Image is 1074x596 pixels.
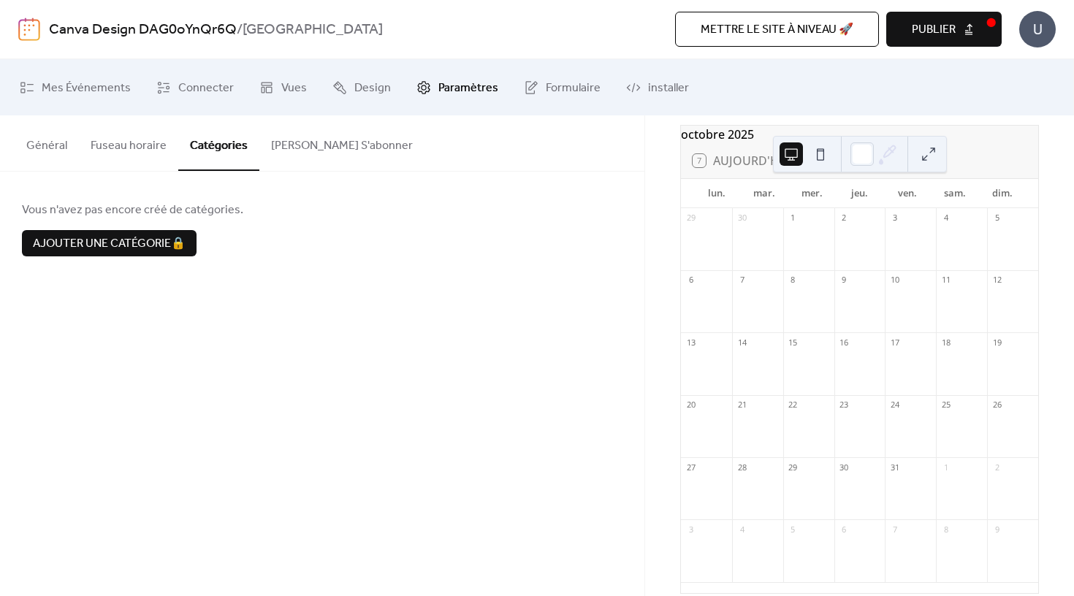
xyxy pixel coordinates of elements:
div: sam. [931,179,978,208]
div: 1 [788,213,799,223]
div: 15 [788,337,799,348]
div: 14 [736,337,747,348]
button: Publier [886,12,1002,47]
div: 6 [685,275,696,286]
span: Connecter [178,77,234,99]
b: [GEOGRAPHIC_DATA] [243,16,383,44]
div: 16 [839,337,850,348]
div: 7 [736,275,747,286]
div: 25 [940,400,951,410]
div: 9 [991,524,1002,535]
div: 31 [889,462,900,473]
button: Catégories [178,115,259,171]
div: 3 [685,524,696,535]
div: U [1019,11,1056,47]
span: Formulaire [546,77,601,99]
span: Paramètres [438,77,498,99]
a: Connecter [145,65,245,110]
div: 6 [839,524,850,535]
span: Design [354,77,391,99]
div: 11 [940,275,951,286]
span: installer [648,77,689,99]
div: mar. [740,179,788,208]
a: Formulaire [513,65,612,110]
div: 27 [685,462,696,473]
span: Vues [281,77,307,99]
div: 29 [685,213,696,223]
div: 8 [788,275,799,286]
div: 5 [788,524,799,535]
div: 23 [839,400,850,410]
div: 4 [736,524,747,535]
div: octobre 2025 [681,126,1038,143]
a: Canva Design DAG0oYnQr6Q [49,16,237,44]
div: 2 [991,462,1002,473]
div: 3 [889,213,900,223]
a: Mes Événements [9,65,142,110]
div: mer. [788,179,836,208]
span: Vous n'avez pas encore créé de catégories. [22,202,622,219]
div: 21 [736,400,747,410]
a: Vues [248,65,318,110]
div: 4 [940,213,951,223]
div: 9 [839,275,850,286]
div: 17 [889,337,900,348]
button: [PERSON_NAME] S'abonner [259,115,424,169]
a: Paramètres [405,65,509,110]
span: Publier [912,21,956,39]
span: Mes Événements [42,77,131,99]
div: dim. [979,179,1027,208]
img: logo [18,18,40,41]
div: 28 [736,462,747,473]
button: Mettre le site à niveau 🚀 [675,12,879,47]
div: 2 [839,213,850,223]
a: Design [321,65,402,110]
div: 19 [991,337,1002,348]
div: 10 [889,275,900,286]
div: ven. [883,179,931,208]
b: / [237,16,243,44]
div: jeu. [836,179,883,208]
div: 22 [788,400,799,410]
div: 29 [788,462,799,473]
button: Général [15,115,79,169]
div: 26 [991,400,1002,410]
div: 5 [991,213,1002,223]
div: 1 [940,462,951,473]
a: installer [615,65,700,110]
span: Mettre le site à niveau 🚀 [701,21,853,39]
div: lun. [693,179,740,208]
div: 8 [940,524,951,535]
div: 7 [889,524,900,535]
div: 13 [685,337,696,348]
div: 18 [940,337,951,348]
div: 20 [685,400,696,410]
div: 30 [736,213,747,223]
div: 12 [991,275,1002,286]
div: 30 [839,462,850,473]
div: 24 [889,400,900,410]
button: Fuseau horaire [79,115,178,169]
